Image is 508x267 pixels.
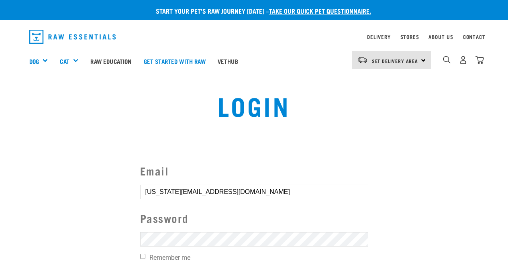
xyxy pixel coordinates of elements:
[99,91,409,120] h1: Login
[140,253,368,263] label: Remember me
[138,45,212,77] a: Get started with Raw
[459,56,467,64] img: user.png
[463,35,486,38] a: Contact
[140,163,368,179] label: Email
[475,56,484,64] img: home-icon@2x.png
[84,45,137,77] a: Raw Education
[367,35,390,38] a: Delivery
[372,59,418,62] span: Set Delivery Area
[428,35,453,38] a: About Us
[29,57,39,66] a: Dog
[140,254,145,259] input: Remember me
[357,56,368,63] img: van-moving.png
[269,9,371,12] a: take our quick pet questionnaire.
[140,210,368,226] label: Password
[212,45,244,77] a: Vethub
[60,57,69,66] a: Cat
[400,35,419,38] a: Stores
[29,30,116,44] img: Raw Essentials Logo
[443,56,451,63] img: home-icon-1@2x.png
[23,26,486,47] nav: dropdown navigation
